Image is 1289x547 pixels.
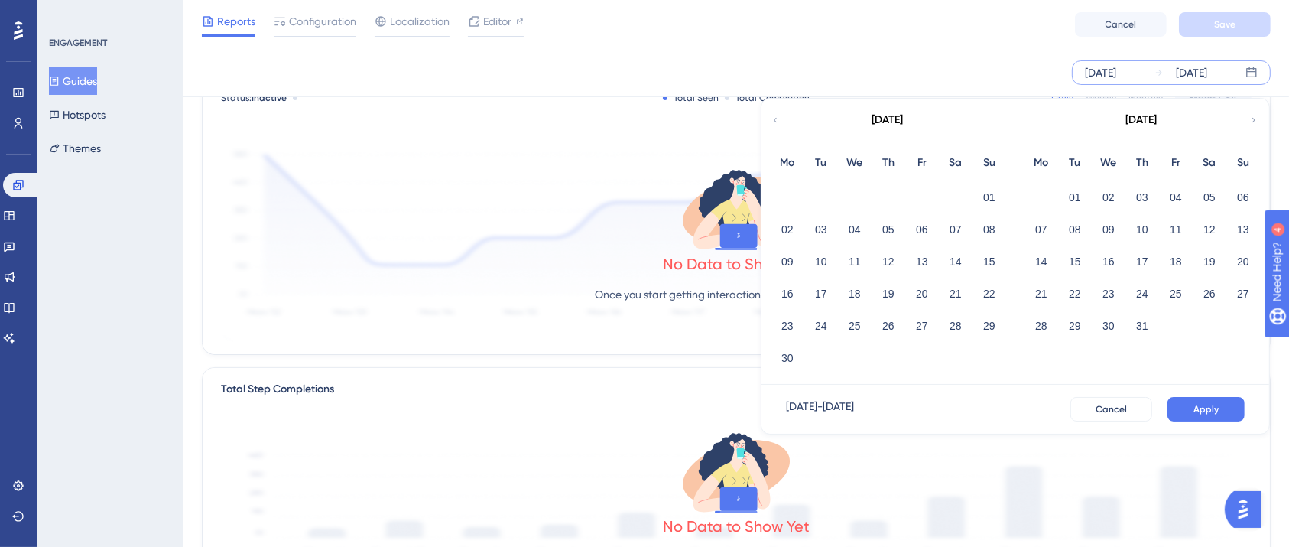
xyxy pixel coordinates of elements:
[972,154,1006,172] div: Su
[976,281,1002,307] button: 22
[808,281,834,307] button: 17
[1129,217,1155,243] button: 10
[771,154,804,172] div: Mo
[725,92,810,104] div: Total Completion
[1096,249,1122,275] button: 16
[49,101,106,129] button: Hotspots
[909,249,935,275] button: 13
[1196,184,1222,210] button: 05
[786,397,854,422] div: [DATE] - [DATE]
[663,92,719,104] div: Total Seen
[289,12,356,31] span: Configuration
[842,217,868,243] button: 04
[808,249,834,275] button: 10
[483,12,511,31] span: Editor
[872,111,904,129] div: [DATE]
[49,135,101,162] button: Themes
[943,281,969,307] button: 21
[1028,313,1054,339] button: 28
[842,313,868,339] button: 25
[872,154,905,172] div: Th
[1062,249,1088,275] button: 15
[943,313,969,339] button: 28
[808,313,834,339] button: 24
[939,154,972,172] div: Sa
[390,12,450,31] span: Localization
[1176,63,1207,82] div: [DATE]
[774,345,800,371] button: 30
[1214,18,1235,31] span: Save
[808,217,834,243] button: 03
[1092,154,1125,172] div: We
[1062,217,1088,243] button: 08
[774,249,800,275] button: 09
[1096,403,1127,415] span: Cancel
[1062,184,1088,210] button: 01
[1129,281,1155,307] button: 24
[221,380,334,399] div: Total Step Completions
[663,516,810,537] div: No Data to Show Yet
[1196,249,1222,275] button: 19
[1163,249,1189,275] button: 18
[1028,249,1054,275] button: 14
[1062,281,1088,307] button: 22
[1096,313,1122,339] button: 30
[875,217,901,243] button: 05
[1230,249,1256,275] button: 20
[1024,154,1058,172] div: Mo
[774,313,800,339] button: 23
[774,217,800,243] button: 02
[1096,281,1122,307] button: 23
[1028,281,1054,307] button: 21
[842,281,868,307] button: 18
[909,313,935,339] button: 27
[1226,154,1260,172] div: Su
[106,8,111,20] div: 4
[663,253,810,275] div: No Data to Show Yet
[1179,12,1271,37] button: Save
[1230,217,1256,243] button: 13
[909,217,935,243] button: 06
[1058,154,1092,172] div: Tu
[838,154,872,172] div: We
[217,12,255,31] span: Reports
[1129,184,1155,210] button: 03
[1196,281,1222,307] button: 26
[1225,487,1271,532] iframe: UserGuiding AI Assistant Launcher
[909,281,935,307] button: 20
[1159,154,1193,172] div: Fr
[1230,281,1256,307] button: 27
[1129,313,1155,339] button: 31
[976,184,1002,210] button: 01
[1129,249,1155,275] button: 17
[875,313,901,339] button: 26
[1028,217,1054,243] button: 07
[774,281,800,307] button: 16
[943,217,969,243] button: 07
[1163,217,1189,243] button: 11
[976,249,1002,275] button: 15
[842,249,868,275] button: 11
[804,154,838,172] div: Tu
[595,285,878,304] p: Once you start getting interactions, they will be listed here
[1193,403,1219,415] span: Apply
[1062,313,1088,339] button: 29
[943,249,969,275] button: 14
[976,217,1002,243] button: 08
[1196,217,1222,243] button: 12
[1096,184,1122,210] button: 02
[221,92,287,104] span: Status:
[49,37,107,49] div: ENGAGEMENT
[49,67,97,95] button: Guides
[976,313,1002,339] button: 29
[1193,154,1226,172] div: Sa
[1075,12,1167,37] button: Cancel
[1096,217,1122,243] button: 09
[1230,184,1256,210] button: 06
[252,93,287,103] span: Inactive
[1085,63,1116,82] div: [DATE]
[1167,397,1245,422] button: Apply
[905,154,939,172] div: Fr
[1125,154,1159,172] div: Th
